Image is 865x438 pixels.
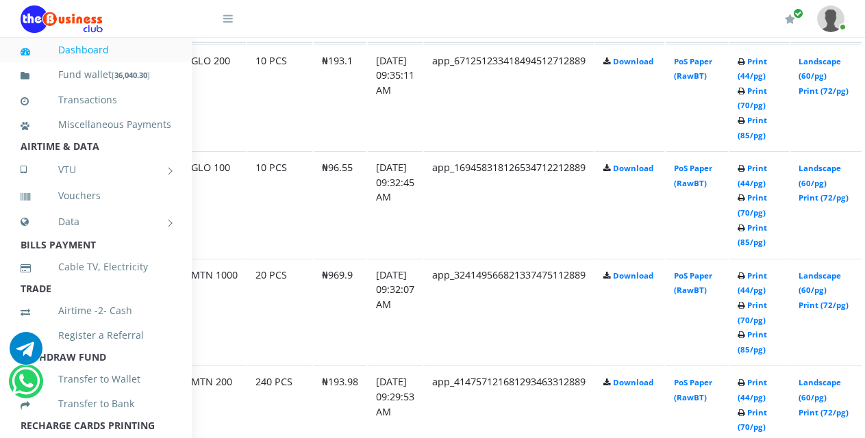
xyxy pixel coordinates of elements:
a: Print (85/pg) [738,115,767,140]
a: Data [21,205,171,239]
td: app_169458318126534712212889 [424,151,594,257]
a: VTU [21,153,171,187]
a: Print (70/pg) [738,300,767,325]
a: Download [613,163,653,173]
td: 20 PCS [247,259,312,365]
a: Download [613,377,653,387]
td: 10 PCS [247,44,312,151]
a: PoS Paper (RawBT) [674,377,712,402]
a: Print (72/pg) [799,86,849,96]
img: Logo [21,5,103,33]
a: Airtime -2- Cash [21,295,171,326]
a: Print (85/pg) [738,329,767,355]
a: Print (44/pg) [738,56,767,81]
a: Cable TV, Electricity [21,251,171,283]
a: Miscellaneous Payments [21,109,171,140]
a: Chat for support [12,375,40,398]
b: 36,040.30 [114,70,147,80]
td: [DATE] 09:35:11 AM [368,44,423,151]
a: Dashboard [21,34,171,66]
small: [ ] [112,70,150,80]
a: Print (70/pg) [738,86,767,111]
span: Renew/Upgrade Subscription [793,8,803,18]
td: ₦969.9 [314,259,366,365]
a: Vouchers [21,180,171,211]
a: Chat for support [10,342,42,365]
td: GLO 200 [183,44,246,151]
a: Transfer to Wallet [21,363,171,395]
a: Transactions [21,84,171,116]
a: Landscape (60/pg) [799,163,841,188]
a: Landscape (60/pg) [799,56,841,81]
a: Landscape (60/pg) [799,270,841,296]
td: ₦193.1 [314,44,366,151]
td: GLO 100 [183,151,246,257]
a: PoS Paper (RawBT) [674,270,712,296]
a: Print (72/pg) [799,192,849,203]
td: 10 PCS [247,151,312,257]
a: Print (70/pg) [738,407,767,433]
td: [DATE] 09:32:07 AM [368,259,423,365]
a: PoS Paper (RawBT) [674,163,712,188]
a: Print (72/pg) [799,300,849,310]
a: Print (44/pg) [738,270,767,296]
a: Fund wallet[36,040.30] [21,59,171,91]
a: Print (72/pg) [799,407,849,417]
a: Print (44/pg) [738,377,767,402]
a: Print (70/pg) [738,192,767,218]
a: Download [613,56,653,66]
td: ₦96.55 [314,151,366,257]
td: [DATE] 09:32:45 AM [368,151,423,257]
a: Landscape (60/pg) [799,377,841,402]
td: app_671251233418494512712889 [424,44,594,151]
a: Download [613,270,653,281]
img: User [817,5,844,32]
a: Print (44/pg) [738,163,767,188]
a: Transfer to Bank [21,388,171,420]
a: Register a Referral [21,320,171,351]
i: Renew/Upgrade Subscription [785,14,795,25]
a: Print (85/pg) [738,222,767,248]
a: PoS Paper (RawBT) [674,56,712,81]
td: MTN 1000 [183,259,246,365]
td: app_324149566821337475112889 [424,259,594,365]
